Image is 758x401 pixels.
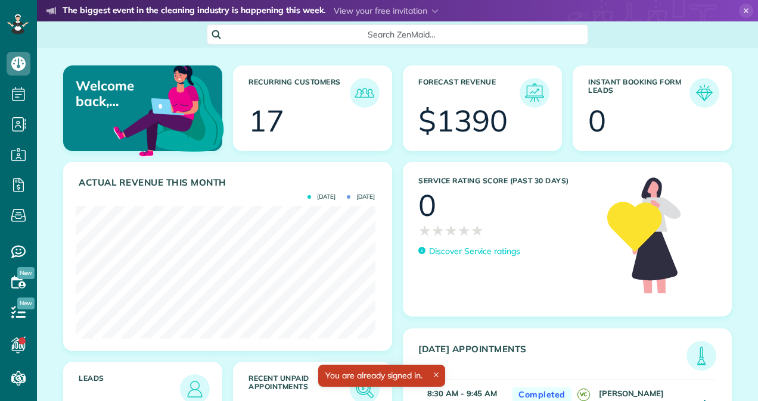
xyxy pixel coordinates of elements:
span: ★ [471,220,484,241]
a: Discover Service ratings [418,245,520,258]
span: ★ [458,220,471,241]
span: ★ [445,220,458,241]
div: You are already signed in. [318,365,445,387]
h3: Instant Booking Form Leads [588,78,689,108]
h3: Forecast Revenue [418,78,520,108]
strong: [PERSON_NAME] [599,389,664,398]
h3: Service Rating score (past 30 days) [418,177,595,185]
span: [DATE] [347,194,375,200]
p: Discover Service ratings [429,245,520,258]
strong: The biggest event in the cleaning industry is happening this week. [63,5,325,18]
img: icon_leads-1bed01f49abd5b7fead27621c3d59655bb73ed531f8eeb49469d10e621d6b896.png [183,377,207,401]
h3: Actual Revenue this month [79,177,380,188]
div: 17 [248,106,284,136]
div: 0 [418,190,436,220]
div: $1390 [418,106,508,136]
img: icon_forecast_revenue-8c13a41c7ed35a8dcfafea3cbb826a0462acb37728057bba2d056411b612bbbe.png [523,81,546,105]
strong: 8:30 AM - 9:45 AM [427,389,497,398]
span: New [17,267,35,279]
span: [DATE] [307,194,335,200]
img: dashboard_welcome-42a62b7d889689a78055ac9021e634bf52bae3f8056760290aed330b23ab8690.png [111,52,226,167]
p: Welcome back, Anelise! [76,78,170,109]
span: VC [577,389,590,401]
span: ★ [418,220,431,241]
div: 0 [588,106,606,136]
img: icon_recurring_customers-cf858462ba22bcd05b5a5880d41d6543d210077de5bb9ebc9590e49fd87d84ed.png [353,81,377,105]
h3: Recurring Customers [248,78,350,108]
img: icon_unpaid_appointments-47b8ce3997adf2238b356f14209ab4cced10bd1f174958f3ca8f1d0dd7fffeee.png [353,377,377,401]
span: ★ [431,220,445,241]
h3: [DATE] Appointments [418,344,686,371]
span: New [17,297,35,309]
img: icon_form_leads-04211a6a04a5b2264e4ee56bc0799ec3eb69b7e499cbb523a139df1d13a81ae0.png [692,81,716,105]
img: icon_todays_appointments-901f7ab196bb0bea1936b74009e4eb5ffbc2d2711fa7634e0d609ed5ef32b18b.png [689,344,713,368]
